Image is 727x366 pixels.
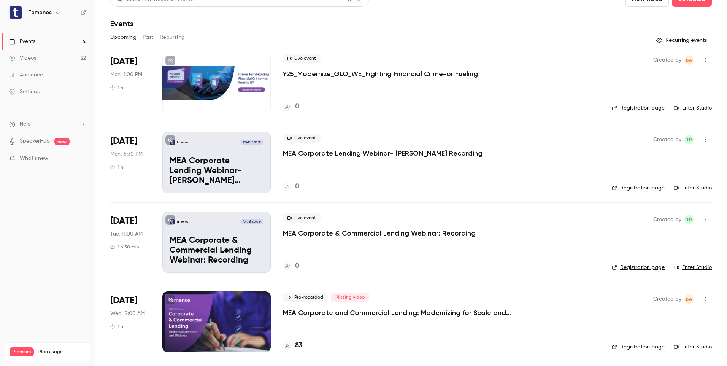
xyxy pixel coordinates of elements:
iframe: Noticeable Trigger [77,155,86,162]
p: Temenos [177,140,188,144]
a: MEA Corporate Lending Webinar- Maurya Recording Temenos[DATE] 5:30 PMMEA Corporate Lending Webina... [162,132,271,193]
span: TR [686,135,692,144]
a: Registration page [612,104,665,112]
span: Balamurugan Arunachalam [684,294,694,304]
span: [DATE] [110,215,137,227]
a: Y25_Modernize_GLO_WE_Fighting Financial Crime-or Fueling [283,69,478,78]
span: Pre-recorded [283,293,328,302]
a: Enter Studio [674,343,712,351]
a: 0 [283,181,299,192]
span: Missing video [331,293,369,302]
div: Audience [9,71,43,79]
span: [DATE] 5:30 PM [241,140,263,145]
li: help-dropdown-opener [9,120,86,128]
span: Live event [283,213,321,223]
div: Sep 1 Mon, 5:30 PM (Africa/Johannesburg) [110,132,150,193]
span: Live event [283,54,321,63]
h4: 0 [295,261,299,271]
img: Temenos [10,6,22,19]
span: Terniell Ramlah [684,215,694,224]
span: [DATE] 11:00 AM [240,219,263,224]
span: Created by [653,215,681,224]
span: [DATE] [110,56,137,68]
button: Recurring events [653,34,712,46]
span: Created by [653,56,681,65]
div: Videos [9,54,36,62]
span: Mon, 1:00 PM [110,71,142,78]
div: Settings [9,88,40,95]
a: 0 [283,102,299,112]
button: Upcoming [110,31,137,43]
span: Tue, 11:00 AM [110,230,143,238]
div: Events [9,38,35,45]
span: [DATE] [110,294,137,307]
h4: 0 [295,102,299,112]
a: Registration page [612,184,665,192]
span: new [54,138,70,145]
button: Past [143,31,154,43]
h1: Events [110,19,133,28]
a: MEA Corporate Lending Webinar- [PERSON_NAME] Recording [283,149,483,158]
span: What's new [20,154,48,162]
a: 0 [283,261,299,271]
a: MEA Corporate and Commercial Lending: Modernizing for Scale and Efficiency [283,308,511,317]
a: Enter Studio [674,184,712,192]
span: Balamurugan Arunachalam [684,56,694,65]
span: Plan usage [38,349,86,355]
span: BA [686,294,692,304]
a: 83 [283,341,302,351]
div: 1 h 30 min [110,244,139,250]
a: SpeakerHub [20,137,50,145]
span: Live event [283,134,321,143]
a: Enter Studio [674,264,712,271]
span: Terniell Ramlah [684,135,694,144]
span: Help [20,120,31,128]
h6: Temenos [28,9,52,16]
p: MEA Corporate Lending Webinar- [PERSON_NAME] Recording [170,156,263,186]
a: Enter Studio [674,104,712,112]
span: TR [686,215,692,224]
div: 1 h [110,84,123,91]
h4: 83 [295,341,302,351]
p: MEA Corporate & Commercial Lending Webinar: Recording [170,236,263,265]
div: 1 h [110,323,123,329]
a: MEA Corporate & Commercial Lending Webinar: Recording Temenos[DATE] 11:00 AMMEA Corporate & Comme... [162,212,271,273]
div: Sep 2 Tue, 11:00 AM (Africa/Johannesburg) [110,212,150,273]
span: Premium [10,347,34,356]
div: 1 h [110,164,123,170]
a: MEA Corporate & Commercial Lending Webinar: Recording [283,229,476,238]
button: Recurring [160,31,185,43]
span: [DATE] [110,135,137,147]
div: Sep 1 Mon, 4:30 PM (Asia/Colombo) [110,53,150,113]
a: Registration page [612,264,665,271]
p: Temenos [177,220,188,224]
span: Mon, 5:30 PM [110,150,143,158]
div: Sep 10 Wed, 9:00 AM (Africa/Johannesburg) [110,291,150,352]
span: Created by [653,294,681,304]
span: Created by [653,135,681,144]
a: Registration page [612,343,665,351]
h4: 0 [295,181,299,192]
span: BA [686,56,692,65]
span: Wed, 9:00 AM [110,310,145,317]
